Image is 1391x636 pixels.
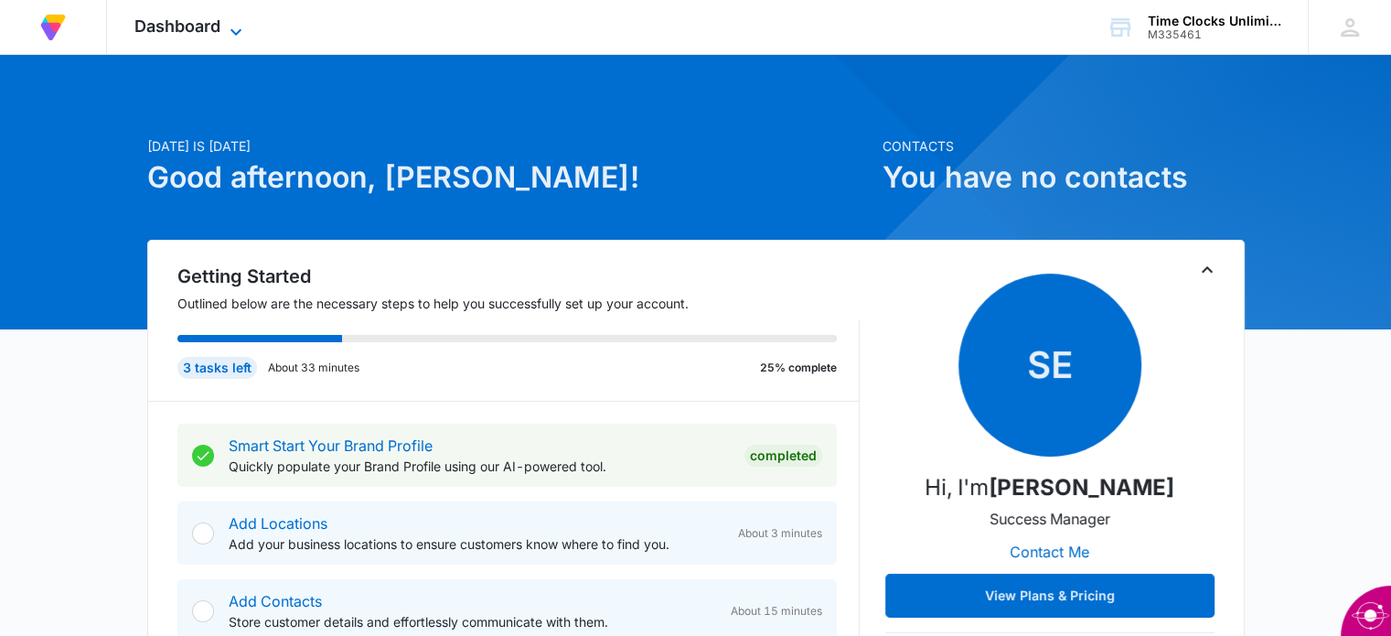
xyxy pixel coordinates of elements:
button: Contact Me [991,530,1107,574]
p: Hi, I'm [925,471,1174,504]
h1: You have no contacts [883,156,1245,199]
span: About 3 minutes [738,525,822,542]
button: Toggle Collapse [1196,259,1218,281]
p: Add your business locations to ensure customers know where to find you. [229,534,723,554]
div: 3 tasks left [177,357,257,379]
img: Volusion [37,11,70,44]
a: Smart Start Your Brand Profile [229,437,433,455]
p: Outlined below are the necessary steps to help you successfully set up your account. [177,294,860,313]
p: About 33 minutes [268,360,359,376]
div: Completed [744,445,822,467]
p: Success Manager [990,508,1110,530]
a: Add Contacts [229,592,322,610]
p: Contacts [883,136,1245,156]
p: Store customer details and effortlessly communicate with them. [229,612,716,631]
span: Dashboard [134,16,220,36]
h1: Good afternoon, [PERSON_NAME]! [147,156,872,199]
h2: Getting Started [177,263,860,290]
div: account name [1148,14,1281,28]
p: 25% complete [760,360,837,376]
p: [DATE] is [DATE] [147,136,872,156]
a: Add Locations [229,514,327,533]
span: SE [958,274,1141,457]
div: account id [1148,28,1281,41]
span: About 15 minutes [731,603,822,620]
strong: [PERSON_NAME] [989,474,1174,501]
button: View Plans & Pricing [885,574,1214,618]
p: Quickly populate your Brand Profile using our AI-powered tool. [229,457,730,476]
